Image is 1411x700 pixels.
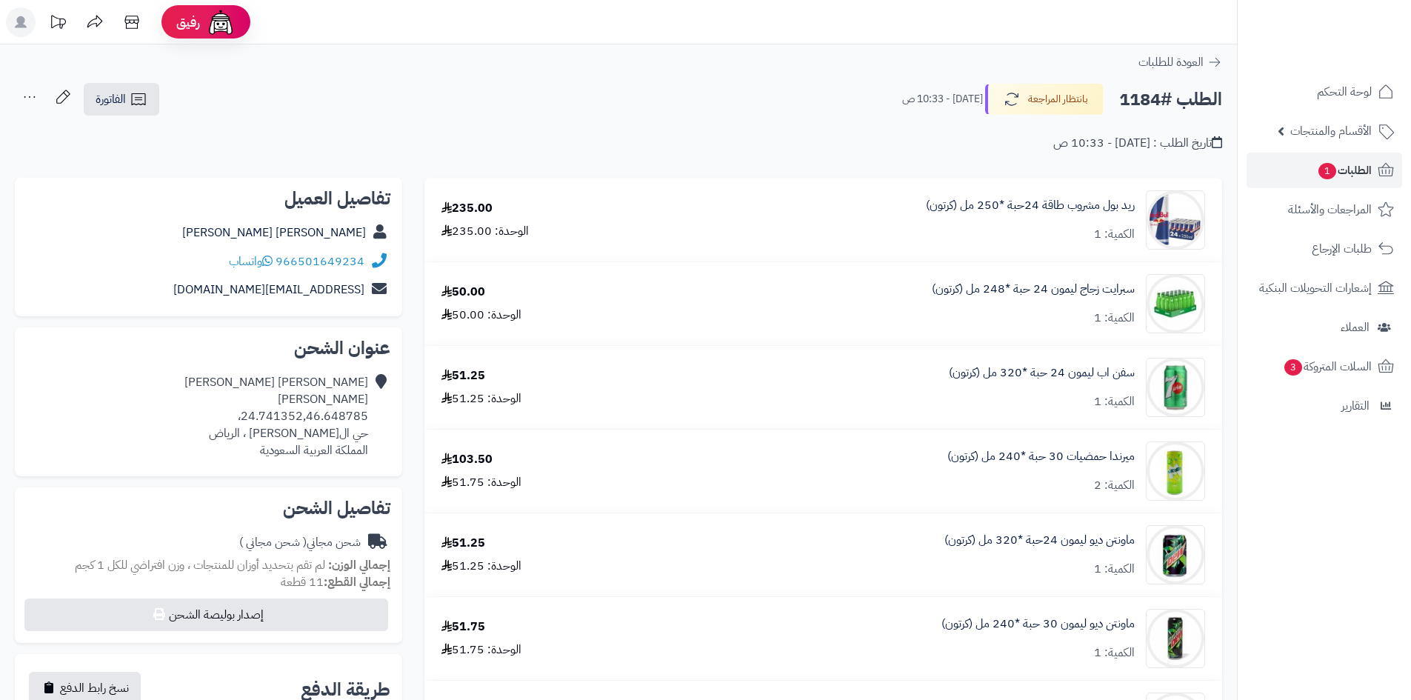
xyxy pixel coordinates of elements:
[27,499,390,517] h2: تفاصيل الشحن
[1147,274,1204,333] img: 1747539320-a7dfe1ef-a28f-472d-a828-3902c2c1-90x90.jpg
[1283,356,1372,377] span: السلات المتروكة
[949,364,1135,381] a: سفن اب ليمون 24 حبة *320 مل (كرتون)
[1247,192,1402,227] a: المراجعات والأسئلة
[1247,388,1402,424] a: التقارير
[1094,226,1135,243] div: الكمية: 1
[441,367,485,384] div: 51.25
[1312,239,1372,259] span: طلبات الإرجاع
[902,92,983,107] small: [DATE] - 10:33 ص
[1284,359,1302,376] span: 3
[301,681,390,699] h2: طريقة الدفع
[328,556,390,574] strong: إجمالي الوزن:
[441,284,485,301] div: 50.00
[1247,310,1402,345] a: العملاء
[1318,163,1336,179] span: 1
[441,535,485,552] div: 51.25
[985,84,1104,115] button: بانتظار المراجعة
[1094,644,1135,661] div: الكمية: 1
[1290,121,1372,141] span: الأقسام والمنتجات
[60,679,129,697] span: نسخ رابط الدفع
[932,281,1135,298] a: سبرايت زجاج ليمون 24 حبة *248 مل (كرتون)
[441,451,493,468] div: 103.50
[1310,41,1397,73] img: logo-2.png
[441,200,493,217] div: 235.00
[947,448,1135,465] a: ميرندا حمضيات 30 حبة *240 مل (كرتون)
[441,474,521,491] div: الوحدة: 51.75
[1317,160,1372,181] span: الطلبات
[1094,477,1135,494] div: الكمية: 2
[1341,317,1370,338] span: العملاء
[441,619,485,636] div: 51.75
[1247,349,1402,384] a: السلات المتروكة3
[1341,396,1370,416] span: التقارير
[39,7,76,41] a: تحديثات المنصة
[1147,190,1204,250] img: 1747538913-61wd3DK76VL._AC_SX679-90x90.jpg
[229,253,273,270] a: واتساب
[441,307,521,324] div: الوحدة: 50.00
[182,224,366,241] a: [PERSON_NAME] [PERSON_NAME]
[1288,199,1372,220] span: المراجعات والأسئلة
[206,7,236,37] img: ai-face.png
[184,374,368,459] div: [PERSON_NAME] [PERSON_NAME] [PERSON_NAME] 24.741352,46.648785، حي ال[PERSON_NAME] ، الرياض المملك...
[1053,135,1222,152] div: تاريخ الطلب : [DATE] - 10:33 ص
[1094,310,1135,327] div: الكمية: 1
[926,197,1135,214] a: ريد بول مشروب طاقة 24حبة *250 مل (كرتون)
[944,532,1135,549] a: ماونتن ديو ليمون 24حبة *320 مل (كرتون)
[75,556,325,574] span: لم تقم بتحديد أوزان للمنتجات ، وزن افتراضي للكل 1 كجم
[1094,561,1135,578] div: الكمية: 1
[173,281,364,299] a: [EMAIL_ADDRESS][DOMAIN_NAME]
[27,339,390,357] h2: عنوان الشحن
[1147,525,1204,584] img: 1747589162-6e7ff969-24c4-4b5f-83cf-0a0709aa-90x90.jpg
[276,253,364,270] a: 966501649234
[1147,441,1204,501] img: 1747566616-1481083d-48b6-4b0f-b89f-c8f09a39-90x90.jpg
[1147,358,1204,417] img: 1747540602-UsMwFj3WdUIJzISPTZ6ZIXs6lgAaNT6J-90x90.jpg
[441,390,521,407] div: الوحدة: 51.25
[96,90,126,108] span: الفاتورة
[1119,84,1222,115] h2: الطلب #1184
[1247,74,1402,110] a: لوحة التحكم
[1247,231,1402,267] a: طلبات الإرجاع
[1138,53,1222,71] a: العودة للطلبات
[1138,53,1204,71] span: العودة للطلبات
[1247,153,1402,188] a: الطلبات1
[239,534,361,551] div: شحن مجاني
[441,558,521,575] div: الوحدة: 51.25
[27,190,390,207] h2: تفاصيل العميل
[1094,393,1135,410] div: الكمية: 1
[1247,270,1402,306] a: إشعارات التحويلات البنكية
[441,641,521,659] div: الوحدة: 51.75
[84,83,159,116] a: الفاتورة
[281,573,390,591] small: 11 قطعة
[941,616,1135,633] a: ماونتن ديو ليمون 30 حبة *240 مل (كرتون)
[24,599,388,631] button: إصدار بوليصة الشحن
[1147,609,1204,668] img: 1747589449-eEOsKJiB4F4Qma4ScYfF0w0O3YO6UDZQ-90x90.jpg
[176,13,200,31] span: رفيق
[1317,81,1372,102] span: لوحة التحكم
[324,573,390,591] strong: إجمالي القطع:
[441,223,529,240] div: الوحدة: 235.00
[239,533,307,551] span: ( شحن مجاني )
[1259,278,1372,299] span: إشعارات التحويلات البنكية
